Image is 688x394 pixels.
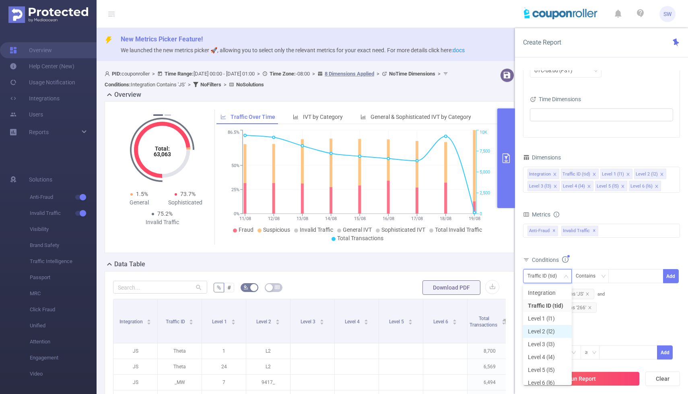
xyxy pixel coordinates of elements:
span: # [227,284,231,291]
span: 73.7% [180,191,196,197]
span: > [310,71,317,77]
span: Invalid Traffic [30,205,97,221]
tspan: 2,500 [480,190,490,196]
i: icon: caret-down [189,321,194,324]
p: 9417_ [246,375,290,390]
span: Suspicious [263,227,290,233]
a: Help Center (New) [10,58,74,74]
li: Integration [527,169,559,179]
span: couponroller [DATE] 00:00 - [DATE] 01:00 -08:00 [105,71,450,88]
button: Add [663,269,679,283]
div: Contains [576,269,601,283]
i: icon: caret-down [231,321,235,324]
span: Time Dimensions [530,96,581,102]
b: No Time Dimensions [389,71,435,77]
li: Level 3 (l3) [523,338,572,351]
i: icon: table [275,285,280,290]
i: icon: close [660,172,664,177]
img: Protected Media [8,6,88,23]
tspan: 18/08 [440,216,451,221]
span: > [255,71,262,77]
i: icon: caret-up [231,318,235,321]
li: Level 6 (l6) [629,181,661,191]
i: icon: close [655,184,659,189]
span: Anti-Fraud [30,189,97,205]
tspan: 11/08 [239,216,251,221]
span: Metrics [523,211,550,218]
tspan: 25% [231,187,239,192]
i: icon: close [592,172,596,177]
span: > [150,71,157,77]
h2: Data Table [114,259,145,269]
span: Fraud [239,227,253,233]
li: Traffic ID (tid) [561,169,599,179]
span: Level 1 [212,319,228,325]
li: Level 5 (l5) [595,181,627,191]
input: Search... [113,281,207,294]
i: icon: caret-up [189,318,194,321]
i: icon: caret-down [275,321,280,324]
tspan: 0 [480,211,482,216]
div: General [116,198,162,207]
span: Total Transactions [470,316,498,328]
div: UTC-08:00 (PST) [534,64,578,77]
i: icon: caret-down [408,321,412,324]
i: icon: close [587,184,591,189]
button: Clear [645,372,680,386]
div: Level 6 (l6) [630,181,653,192]
span: SW [663,6,672,22]
span: Level 5 [389,319,405,325]
i: icon: down [593,68,598,74]
span: Invalid Traffic [300,227,333,233]
div: Traffic ID (tid) [527,269,562,283]
i: icon: caret-down [147,321,151,324]
span: General & Sophisticated IVT by Category [371,114,471,120]
span: Level 4 [345,319,361,325]
li: Level 2 (l2) [523,325,572,338]
a: Overview [10,42,52,58]
span: Unified [30,318,97,334]
span: MRC [30,286,97,302]
span: Engagement [30,350,97,366]
tspan: 63,063 [154,151,171,157]
div: Invalid Traffic [139,218,185,227]
i: icon: close [621,184,625,189]
li: Traffic ID (tid) [523,299,572,312]
input: filter select [532,110,534,120]
i: icon: close [553,172,557,177]
p: 24 [202,359,246,374]
span: Integration Contains 'JS' [105,82,185,88]
button: Run Report [523,372,640,386]
span: Level 3 [301,319,317,325]
i: icon: info-circle [554,212,559,217]
i: icon: close [626,172,630,177]
p: 8,700 [468,343,511,359]
i: icon: info-circle [562,256,569,263]
a: Users [10,106,43,122]
i: icon: bar-chart [360,114,366,120]
div: Level 5 (l5) [597,181,619,192]
span: Integration [119,319,144,325]
div: Integration [529,169,551,180]
p: L2 [246,343,290,359]
span: Traffic ID [166,319,186,325]
p: 6,569 [468,359,511,374]
div: Level 1 (l1) [602,169,624,180]
span: New Metrics Picker Feature! [121,35,203,43]
i: Filter menu [500,299,511,343]
span: Attention [30,334,97,350]
span: IVT by Category [303,114,343,120]
span: > [435,71,443,77]
li: Level 4 (l4) [561,181,593,191]
tspan: 5,000 [480,169,490,175]
tspan: 15/08 [354,216,366,221]
button: 2 [165,114,171,116]
i: icon: bg-colors [243,285,248,290]
div: Sort [319,318,324,323]
div: Sort [231,318,236,323]
span: Traffic Intelligence [30,253,97,269]
b: Conditions : [105,82,131,88]
span: General IVT [343,227,372,233]
div: Sort [146,318,151,323]
p: _MW [158,375,202,390]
